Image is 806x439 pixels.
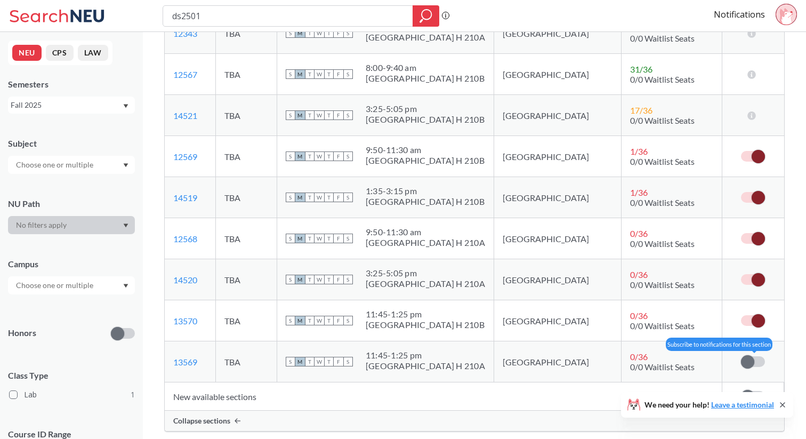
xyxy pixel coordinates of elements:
span: 0/0 Waitlist Seats [630,115,695,125]
span: T [305,110,315,120]
div: Semesters [8,78,135,90]
span: S [286,275,295,284]
span: 0/0 Waitlist Seats [630,238,695,249]
span: 0/0 Waitlist Seats [630,74,695,84]
span: W [315,275,324,284]
div: [GEOGRAPHIC_DATA] H 210B [366,196,485,207]
span: 1 / 36 [630,146,648,156]
span: F [334,69,343,79]
span: W [315,110,324,120]
td: [GEOGRAPHIC_DATA] [494,300,621,341]
span: T [324,28,334,38]
span: M [295,69,305,79]
span: S [286,28,295,38]
span: T [305,357,315,366]
span: S [343,316,353,325]
td: TBA [215,300,277,341]
span: S [286,234,295,243]
span: Class Type [8,370,135,381]
span: S [286,110,295,120]
span: F [334,151,343,161]
span: F [334,193,343,202]
td: New available sections [165,382,722,411]
span: S [343,110,353,120]
div: 3:25 - 5:05 pm [366,268,485,278]
button: NEU [12,45,42,61]
span: F [334,275,343,284]
td: [GEOGRAPHIC_DATA] [494,13,621,54]
div: [GEOGRAPHIC_DATA] H 210A [366,32,485,43]
td: [GEOGRAPHIC_DATA] [494,54,621,95]
a: 12567 [173,69,197,79]
div: 3:25 - 5:05 pm [366,103,485,114]
div: 11:45 - 1:25 pm [366,309,485,320]
span: T [324,193,334,202]
td: TBA [215,54,277,95]
span: W [315,151,324,161]
span: T [324,234,334,243]
div: [GEOGRAPHIC_DATA] H 210A [366,361,485,371]
a: 12569 [173,151,197,162]
td: TBA [215,177,277,218]
div: Fall 2025 [11,99,122,111]
span: T [324,69,334,79]
div: [GEOGRAPHIC_DATA] H 210A [366,237,485,248]
a: 14521 [173,110,197,121]
span: M [295,234,305,243]
span: T [305,151,315,161]
td: [GEOGRAPHIC_DATA] [494,136,621,177]
span: S [343,151,353,161]
span: M [295,193,305,202]
div: 9:50 - 11:30 am [366,227,485,237]
a: 14519 [173,193,197,203]
span: M [295,275,305,284]
span: S [343,69,353,79]
td: [GEOGRAPHIC_DATA] [494,259,621,300]
a: 12343 [173,28,197,38]
a: 13569 [173,357,197,367]
label: Lab [9,388,135,402]
a: 12568 [173,234,197,244]
div: 11:45 - 1:25 pm [366,350,485,361]
span: W [315,357,324,366]
td: TBA [215,136,277,177]
svg: Dropdown arrow [123,104,128,108]
button: CPS [46,45,74,61]
span: M [295,316,305,325]
td: [GEOGRAPHIC_DATA] [494,95,621,136]
span: 0 / 36 [630,228,648,238]
a: 13570 [173,316,197,326]
div: [GEOGRAPHIC_DATA] H 210B [366,320,485,330]
td: [GEOGRAPHIC_DATA] [494,177,621,218]
span: T [324,151,334,161]
div: 8:00 - 9:40 am [366,62,485,73]
span: S [343,275,353,284]
span: 0/0 Waitlist Seats [630,280,695,290]
span: T [305,234,315,243]
span: F [334,28,343,38]
span: 0/0 Waitlist Seats [630,197,695,207]
span: W [315,69,324,79]
span: T [324,316,334,325]
span: S [343,193,353,202]
span: S [343,357,353,366]
span: S [286,69,295,79]
td: TBA [215,218,277,259]
td: TBA [215,259,277,300]
div: NU Path [8,198,135,210]
div: Campus [8,258,135,270]
span: 0 / 36 [630,269,648,280]
span: 17 / 36 [630,105,652,115]
div: [GEOGRAPHIC_DATA] H 210A [366,278,485,289]
span: S [286,357,295,366]
span: T [305,28,315,38]
span: T [324,110,334,120]
p: Honors [8,327,36,339]
span: M [295,151,305,161]
span: T [305,69,315,79]
td: [GEOGRAPHIC_DATA] [494,218,621,259]
div: Dropdown arrow [8,216,135,234]
td: TBA [215,341,277,382]
span: W [315,316,324,325]
span: T [305,316,315,325]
